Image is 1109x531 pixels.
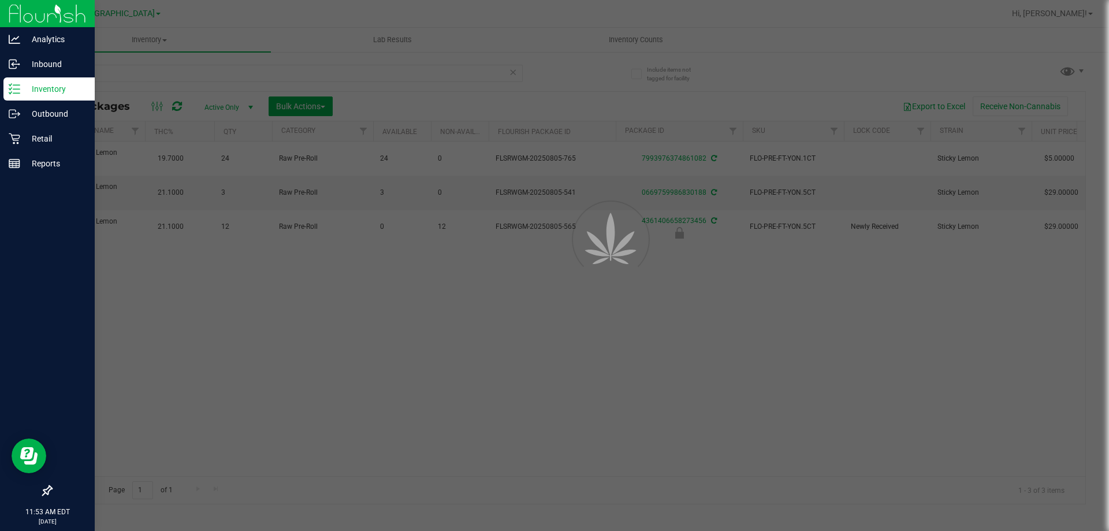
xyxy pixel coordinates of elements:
[5,517,90,526] p: [DATE]
[20,107,90,121] p: Outbound
[20,157,90,170] p: Reports
[9,133,20,144] inline-svg: Retail
[20,82,90,96] p: Inventory
[20,132,90,146] p: Retail
[12,439,46,473] iframe: Resource center
[9,108,20,120] inline-svg: Outbound
[9,83,20,95] inline-svg: Inventory
[5,507,90,517] p: 11:53 AM EDT
[20,32,90,46] p: Analytics
[9,158,20,169] inline-svg: Reports
[20,57,90,71] p: Inbound
[9,58,20,70] inline-svg: Inbound
[9,34,20,45] inline-svg: Analytics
